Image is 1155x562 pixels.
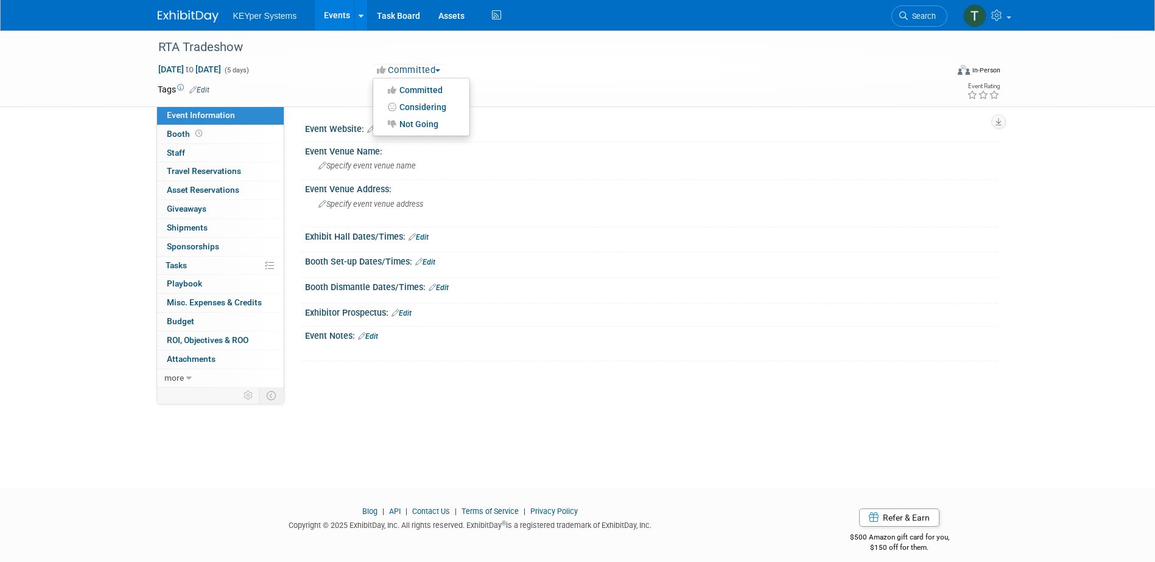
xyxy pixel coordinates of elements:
a: more [157,369,284,387]
span: Specify event venue address [318,199,423,209]
a: Edit [415,258,435,266]
div: $150 off for them. [801,543,998,553]
div: Exhibitor Prospectus: [305,304,998,319]
span: Booth not reserved yet [193,129,205,138]
div: Event Rating [967,83,1000,89]
span: | [521,507,528,516]
span: KEYper Systems [233,11,297,21]
span: ROI, Objectives & ROO [167,335,248,345]
a: Asset Reservations [157,181,284,199]
span: Sponsorships [167,241,219,251]
a: Staff [157,144,284,162]
span: | [379,507,387,516]
div: $500 Amazon gift card for you, [801,524,998,552]
a: Booth [157,125,284,144]
span: Booth [167,129,205,139]
a: Privacy Policy [530,507,578,516]
div: Event Venue Address: [305,180,998,195]
a: Tasks [157,257,284,275]
div: Copyright © 2025 ExhibitDay, Inc. All rights reserved. ExhibitDay is a registered trademark of Ex... [158,517,784,531]
div: RTA Tradeshow [154,36,929,58]
a: Giveaways [157,200,284,218]
span: [DATE] [DATE] [158,64,222,75]
a: Sponsorships [157,238,284,256]
span: (5 days) [223,66,249,74]
a: Event Information [157,106,284,125]
a: Travel Reservations [157,162,284,181]
a: Committed [373,82,469,99]
span: Shipments [167,223,208,232]
div: Booth Dismantle Dates/Times: [305,278,998,294]
span: Playbook [167,279,202,288]
span: Giveaways [167,204,206,213]
a: Budget [157,313,284,331]
td: Personalize Event Tab Strip [238,387,259,403]
div: Event Notes: [305,327,998,342]
a: Playbook [157,275,284,293]
sup: ® [502,520,506,527]
img: ExhibitDay [158,10,219,23]
div: In-Person [972,66,1000,75]
span: Search [908,12,936,21]
a: ROI, Objectives & ROO [157,331,284,350]
div: Exhibit Hall Dates/Times: [305,227,998,243]
a: API [389,507,401,516]
img: Format-Inperson.png [958,65,970,75]
a: Refer & Earn [859,508,939,527]
span: Travel Reservations [167,166,241,176]
span: to [184,64,195,74]
a: Terms of Service [462,507,519,516]
a: Edit [189,86,209,94]
span: Tasks [166,260,187,270]
div: Booth Set-up Dates/Times: [305,252,998,268]
a: Attachments [157,350,284,369]
img: Tyler Wetherington [963,4,986,27]
span: Specify event venue name [318,161,416,170]
a: Shipments [157,219,284,237]
a: Edit [409,233,429,241]
a: Considering [373,99,469,116]
span: | [402,507,410,516]
span: Attachments [167,354,216,364]
a: Not Going [373,116,469,133]
div: Event Venue Name: [305,142,998,158]
span: Misc. Expenses & Credits [167,297,262,307]
span: Event Information [167,110,235,120]
span: Budget [167,316,194,326]
a: Edit [429,283,449,292]
a: Contact Us [412,507,450,516]
span: Staff [167,148,185,158]
a: Edit [358,332,378,341]
a: Edit [391,309,412,317]
span: more [164,373,184,383]
a: Edit [367,125,387,134]
span: | [452,507,460,516]
td: Toggle Event Tabs [259,387,284,403]
a: Search [891,5,947,27]
a: Misc. Expenses & Credits [157,294,284,312]
td: Tags [158,83,209,95]
span: Asset Reservations [167,185,239,195]
button: Committed [373,64,445,77]
a: Blog [362,507,377,516]
div: Event Website: [305,120,998,136]
div: Event Format [876,63,1001,82]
